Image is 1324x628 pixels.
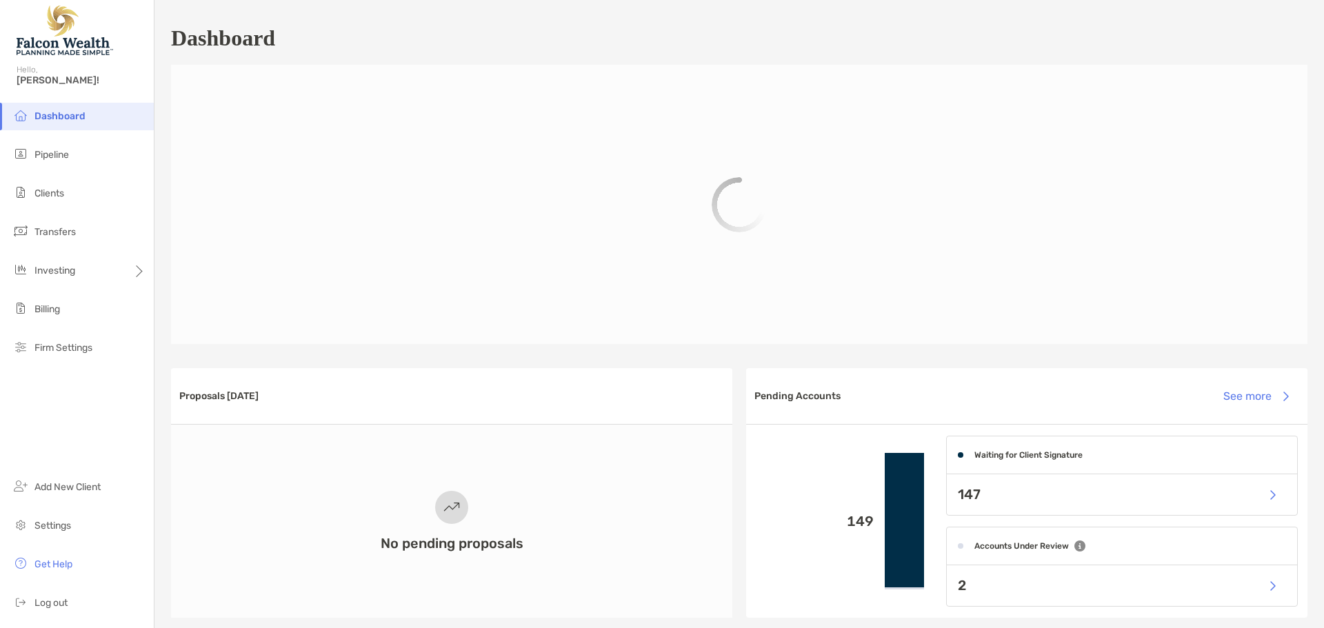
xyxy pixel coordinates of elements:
[958,486,981,503] p: 147
[757,513,874,530] p: 149
[12,300,29,316] img: billing icon
[34,342,92,354] span: Firm Settings
[958,577,966,594] p: 2
[1212,381,1299,412] button: See more
[17,74,146,86] span: [PERSON_NAME]!
[34,597,68,609] span: Log out
[12,594,29,610] img: logout icon
[34,481,101,493] span: Add New Client
[754,390,841,402] h3: Pending Accounts
[974,541,1069,551] h4: Accounts Under Review
[12,338,29,355] img: firm-settings icon
[12,223,29,239] img: transfers icon
[381,535,523,551] h3: No pending proposals
[12,145,29,162] img: pipeline icon
[17,6,113,55] img: Falcon Wealth Planning Logo
[34,149,69,161] span: Pipeline
[34,303,60,315] span: Billing
[179,390,259,402] h3: Proposals [DATE]
[34,265,75,276] span: Investing
[12,261,29,278] img: investing icon
[34,226,76,238] span: Transfers
[12,516,29,533] img: settings icon
[34,110,86,122] span: Dashboard
[12,107,29,123] img: dashboard icon
[34,188,64,199] span: Clients
[171,26,275,51] h1: Dashboard
[34,558,72,570] span: Get Help
[12,478,29,494] img: add_new_client icon
[12,184,29,201] img: clients icon
[974,450,1083,460] h4: Waiting for Client Signature
[12,555,29,571] img: get-help icon
[34,520,71,531] span: Settings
